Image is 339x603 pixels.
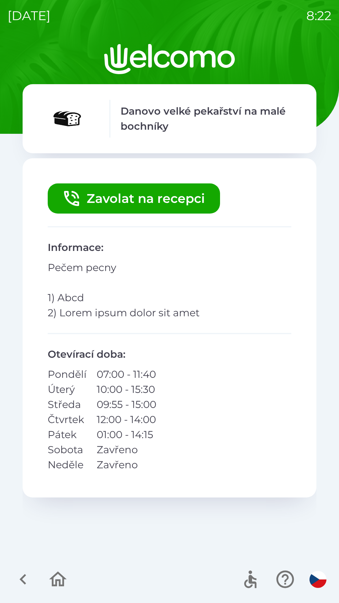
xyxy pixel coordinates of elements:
[97,397,156,412] p: 09:55 - 15:00
[97,442,156,457] p: Zavřeno
[48,397,87,412] p: Středa
[97,412,156,427] p: 12:00 - 14:00
[48,240,291,255] p: Informace :
[48,260,291,320] p: Pečem pecny 1) Abcd 2) Lorem ipsum dolor sit amet
[97,367,156,382] p: 07:00 - 11:40
[97,457,156,472] p: Zavřeno
[48,382,87,397] p: Úterý
[48,183,220,214] button: Zavolat na recepci
[48,367,87,382] p: Pondělí
[48,347,291,362] p: Otevírací doba :
[48,457,87,472] p: Neděle
[48,412,87,427] p: Čtvrtek
[48,427,87,442] p: Pátek
[23,44,316,74] img: Logo
[97,382,156,397] p: 10:00 - 15:30
[8,6,51,25] p: [DATE]
[48,442,87,457] p: Sobota
[35,100,99,138] img: b6a7ccd8-3e11-4dd9-8e06-7285d2ce6720.jpg
[306,6,331,25] p: 8:22
[309,571,326,588] img: cs flag
[97,427,156,442] p: 01:00 - 14:15
[121,104,304,134] p: Danovo velké pekařství na malé bochníky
